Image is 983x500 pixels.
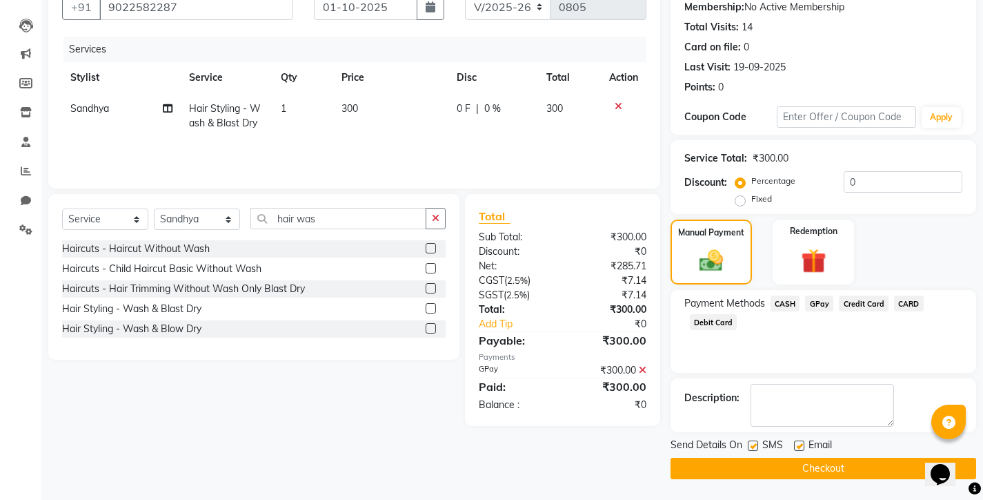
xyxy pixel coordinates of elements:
[808,438,832,455] span: Email
[62,262,261,276] div: Haircuts - Child Haircut Basic Without Wash
[281,102,286,115] span: 1
[684,296,765,311] span: Payment Methods
[684,40,741,55] div: Card on file:
[684,151,747,166] div: Service Total:
[189,102,261,129] span: Hair Styling - Wash & Blast Dry
[468,273,562,288] div: ( )
[562,363,656,378] div: ₹300.00
[894,296,924,311] span: CARD
[777,106,916,128] input: Enter Offer / Coupon Code
[468,363,562,378] div: GPay
[507,275,528,286] span: 2.5%
[684,175,727,190] div: Discount:
[468,317,578,331] a: Add Tip
[753,151,788,166] div: ₹300.00
[562,332,656,349] div: ₹300.00
[744,40,749,55] div: 0
[733,60,786,75] div: 19-09-2025
[671,438,742,455] span: Send Details On
[468,332,562,349] div: Payable:
[562,288,656,302] div: ₹7.14
[684,391,739,405] div: Description:
[690,314,737,330] span: Debit Card
[479,209,510,224] span: Total
[468,398,562,412] div: Balance :
[468,259,562,273] div: Net:
[70,102,109,115] span: Sandhya
[63,37,657,62] div: Services
[742,20,753,35] div: 14
[250,208,426,229] input: Search or Scan
[272,62,333,93] th: Qty
[181,62,272,93] th: Service
[562,398,656,412] div: ₹0
[506,289,527,300] span: 2.5%
[692,247,731,275] img: _cash.svg
[562,302,656,317] div: ₹300.00
[341,102,358,115] span: 300
[562,378,656,395] div: ₹300.00
[562,244,656,259] div: ₹0
[476,102,479,116] span: |
[601,62,646,93] th: Action
[671,458,976,479] button: Checkout
[468,302,562,317] div: Total:
[62,242,210,256] div: Haircuts - Haircut Without Wash
[62,322,201,336] div: Hair Styling - Wash & Blow Dry
[62,302,201,316] div: Hair Styling - Wash & Blast Dry
[771,296,800,311] span: CASH
[562,273,656,288] div: ₹7.14
[751,193,772,205] label: Fixed
[684,110,777,124] div: Coupon Code
[562,259,656,273] div: ₹285.71
[479,352,646,363] div: Payments
[678,227,744,239] label: Manual Payment
[479,289,504,301] span: SGST
[562,230,656,244] div: ₹300.00
[62,62,181,93] th: Stylist
[468,378,562,395] div: Paid:
[468,244,562,259] div: Discount:
[684,80,715,95] div: Points:
[484,102,501,116] span: 0 %
[793,246,834,277] img: _gift.svg
[457,102,470,116] span: 0 F
[62,282,305,296] div: Haircuts - Hair Trimming Without Wash Only Blast Dry
[578,317,657,331] div: ₹0
[751,175,795,187] label: Percentage
[839,296,888,311] span: Credit Card
[468,288,562,302] div: ( )
[546,102,563,115] span: 300
[925,445,969,486] iframe: chat widget
[538,62,600,93] th: Total
[684,20,739,35] div: Total Visits:
[448,62,538,93] th: Disc
[333,62,448,93] th: Price
[684,60,731,75] div: Last Visit:
[718,80,724,95] div: 0
[805,296,833,311] span: GPay
[790,225,837,238] label: Redemption
[922,107,961,128] button: Apply
[468,230,562,244] div: Sub Total:
[762,438,783,455] span: SMS
[479,274,504,287] span: CGST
